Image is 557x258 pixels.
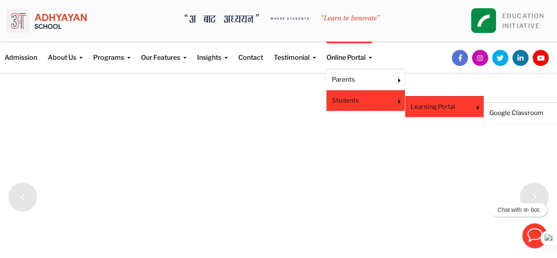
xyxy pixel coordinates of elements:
[6,6,87,35] img: logo
[471,8,496,33] img: square_leapfrog
[327,42,372,63] a: Online Portal
[332,75,388,84] a: Parents
[141,42,186,63] a: Our Features
[93,42,130,63] a: Programs
[48,42,82,63] a: About Us
[274,42,316,63] a: Testimonial
[411,102,467,111] a: Learning Portal
[332,96,388,105] a: Students
[498,206,541,213] p: Chat with अ- bot.
[197,42,228,63] a: Insights
[5,42,37,63] a: Admission
[238,42,263,63] a: Contact
[502,12,545,30] a: EDUCATIONINITIATIVE
[185,14,380,23] img: A Bata Adhyayan where students learn to Innovate
[489,108,557,117] a: Google Classroom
